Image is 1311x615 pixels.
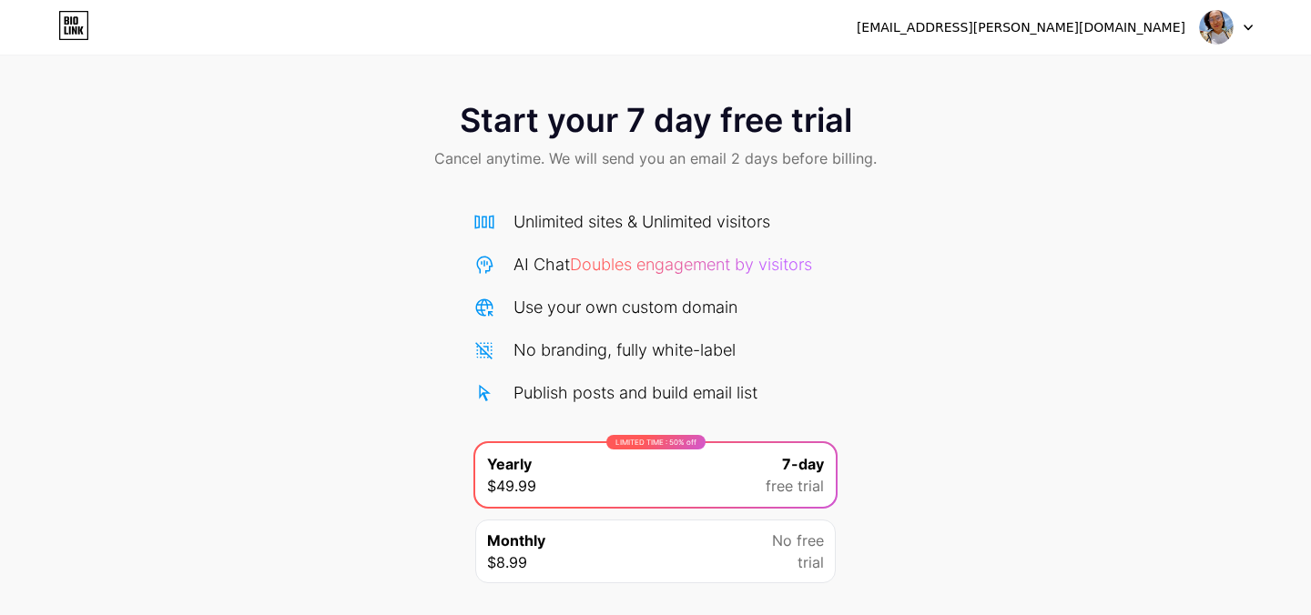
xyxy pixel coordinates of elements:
[1199,10,1234,45] img: Vasily Kirillin
[487,551,527,573] span: $8.99
[513,295,737,319] div: Use your own custom domain
[487,475,536,497] span: $49.99
[487,453,532,475] span: Yearly
[513,380,757,405] div: Publish posts and build email list
[782,453,824,475] span: 7-day
[513,209,770,234] div: Unlimited sites & Unlimited visitors
[570,255,812,274] span: Doubles engagement by visitors
[513,338,736,362] div: No branding, fully white-label
[798,551,824,573] span: trial
[513,252,812,277] div: AI Chat
[434,147,877,169] span: Cancel anytime. We will send you an email 2 days before billing.
[857,18,1185,37] div: [EMAIL_ADDRESS][PERSON_NAME][DOMAIN_NAME]
[766,475,824,497] span: free trial
[487,529,545,551] span: Monthly
[460,102,852,138] span: Start your 7 day free trial
[606,435,706,449] div: LIMITED TIME : 50% off
[772,529,824,551] span: No free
